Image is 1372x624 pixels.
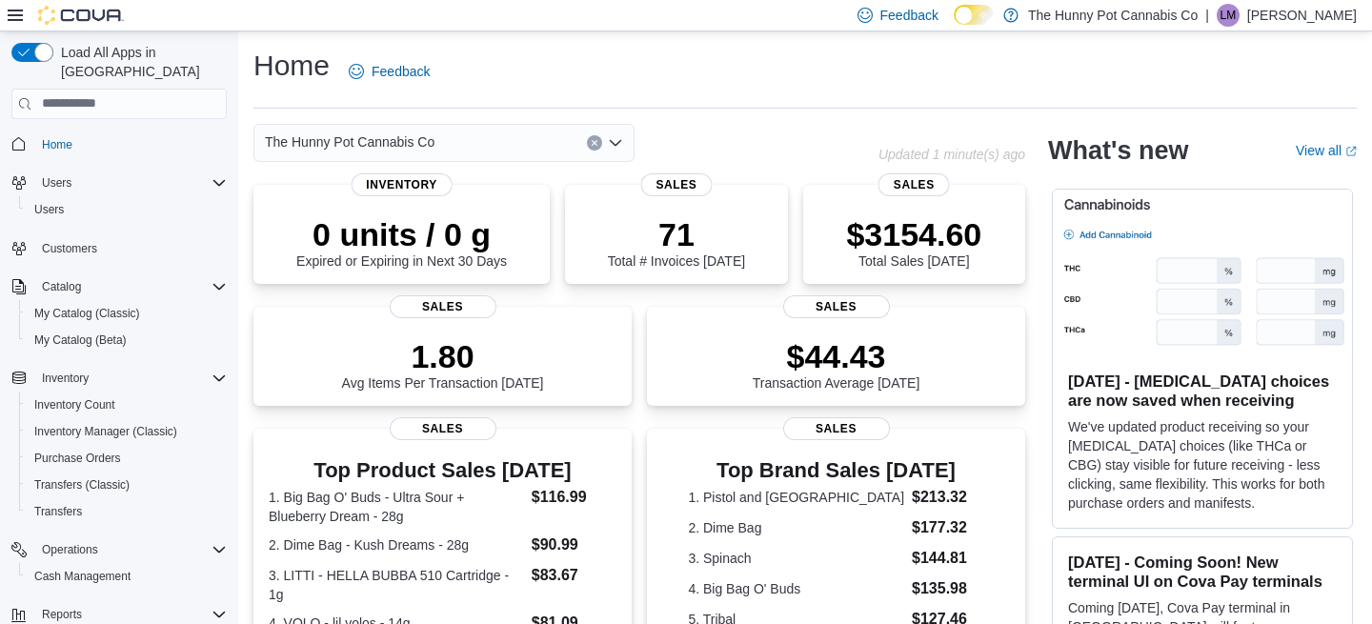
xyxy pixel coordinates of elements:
span: Inventory [42,371,89,386]
button: Open list of options [608,135,623,151]
span: Transfers [34,504,82,519]
span: The Hunny Pot Cannabis Co [265,131,434,153]
span: Sales [878,173,950,196]
div: Total Sales [DATE] [846,215,981,269]
a: View allExternal link [1296,143,1357,158]
h3: [DATE] - Coming Soon! New terminal UI on Cova Pay terminals [1068,553,1337,591]
button: Clear input [587,135,602,151]
span: Users [42,175,71,191]
button: Transfers [19,498,234,525]
span: Operations [42,542,98,557]
a: Users [27,198,71,221]
p: $3154.60 [846,215,981,253]
p: 0 units / 0 g [296,215,507,253]
div: Logan Marston [1217,4,1240,27]
dt: 2. Dime Bag - Kush Dreams - 28g [269,535,524,554]
button: My Catalog (Beta) [19,327,234,353]
button: Operations [4,536,234,563]
button: Operations [34,538,106,561]
img: Cova [38,6,124,25]
span: Transfers [27,500,227,523]
span: My Catalog (Classic) [27,302,227,325]
span: Users [34,171,227,194]
span: Cash Management [27,565,227,588]
span: Sales [390,295,496,318]
button: Transfers (Classic) [19,472,234,498]
span: Feedback [372,62,430,81]
a: Purchase Orders [27,447,129,470]
span: Home [42,137,72,152]
span: My Catalog (Beta) [27,329,227,352]
p: We've updated product receiving so your [MEDICAL_DATA] choices (like THCa or CBG) stay visible fo... [1068,417,1337,513]
span: Operations [34,538,227,561]
div: Total # Invoices [DATE] [608,215,745,269]
span: Dark Mode [954,25,955,26]
span: Feedback [880,6,938,25]
a: Inventory Manager (Classic) [27,420,185,443]
span: Sales [783,417,890,440]
dt: 3. LITTI - HELLA BUBBA 510 Cartridge - 1g [269,566,524,604]
dd: $177.32 [912,516,984,539]
span: Inventory [351,173,453,196]
h3: [DATE] - [MEDICAL_DATA] choices are now saved when receiving [1068,372,1337,410]
span: LM [1221,4,1237,27]
dd: $116.99 [532,486,616,509]
span: Reports [42,607,82,622]
span: My Catalog (Classic) [34,306,140,321]
h2: What's new [1048,135,1188,166]
button: Users [19,196,234,223]
a: My Catalog (Classic) [27,302,148,325]
a: Transfers (Classic) [27,473,137,496]
button: Inventory [34,367,96,390]
span: Users [34,202,64,217]
input: Dark Mode [954,5,994,25]
h3: Top Product Sales [DATE] [269,459,616,482]
span: Sales [640,173,712,196]
dd: $144.81 [912,547,984,570]
h3: Top Brand Sales [DATE] [688,459,983,482]
span: Inventory [34,367,227,390]
span: Home [34,132,227,156]
dd: $83.67 [532,564,616,587]
button: Inventory [4,365,234,392]
p: [PERSON_NAME] [1247,4,1357,27]
button: Catalog [34,275,89,298]
dt: 1. Big Bag O' Buds - Ultra Sour + Blueberry Dream - 28g [269,488,524,526]
span: Customers [42,241,97,256]
span: Sales [390,417,496,440]
div: Avg Items Per Transaction [DATE] [342,337,544,391]
dd: $135.98 [912,577,984,600]
span: Inventory Count [34,397,115,413]
button: Users [4,170,234,196]
span: My Catalog (Beta) [34,332,127,348]
p: The Hunny Pot Cannabis Co [1028,4,1198,27]
p: 1.80 [342,337,544,375]
div: Transaction Average [DATE] [753,337,920,391]
button: Inventory Manager (Classic) [19,418,234,445]
span: Purchase Orders [34,451,121,466]
h1: Home [253,47,330,85]
button: Inventory Count [19,392,234,418]
span: Transfers (Classic) [27,473,227,496]
p: | [1205,4,1209,27]
span: Inventory Count [27,393,227,416]
button: Customers [4,234,234,262]
span: Transfers (Classic) [34,477,130,493]
button: Users [34,171,79,194]
span: Inventory Manager (Classic) [27,420,227,443]
a: Inventory Count [27,393,123,416]
span: Purchase Orders [27,447,227,470]
span: Cash Management [34,569,131,584]
a: Home [34,133,80,156]
dt: 3. Spinach [688,549,904,568]
dd: $213.32 [912,486,984,509]
dt: 4. Big Bag O' Buds [688,579,904,598]
p: Updated 1 minute(s) ago [878,147,1025,162]
span: Sales [783,295,890,318]
button: Home [4,131,234,158]
p: $44.43 [753,337,920,375]
button: Purchase Orders [19,445,234,472]
span: Users [27,198,227,221]
a: My Catalog (Beta) [27,329,134,352]
dt: 1. Pistol and [GEOGRAPHIC_DATA] [688,488,904,507]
